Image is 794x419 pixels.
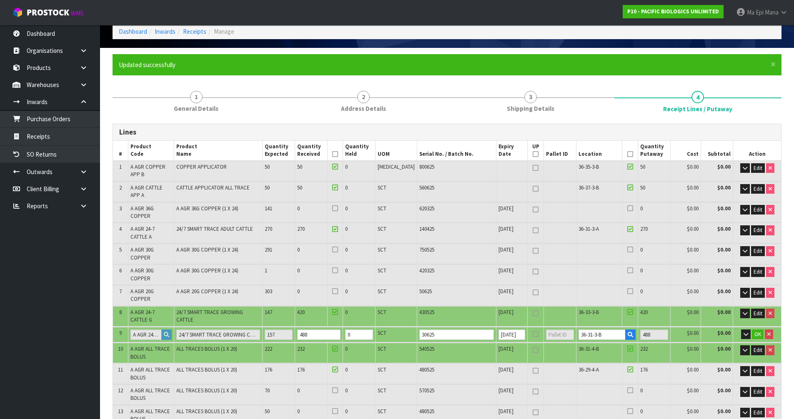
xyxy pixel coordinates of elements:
[687,345,699,352] span: $0.00
[717,163,731,170] strong: $0.00
[183,27,206,35] a: Receipts
[176,387,237,394] span: ALL TRACES BOLUS (1 X 20)
[357,91,370,103] span: 2
[717,366,731,373] strong: $0.00
[176,329,260,340] input: Product Name
[378,288,386,295] span: SCT
[640,184,645,191] span: 50
[640,246,643,253] span: 0
[176,267,238,274] span: A AGR 30G COPPER (1 X 24)
[345,225,348,232] span: 0
[345,387,348,394] span: 0
[297,225,305,232] span: 270
[751,205,765,215] button: Edit
[378,366,386,373] span: SCT
[119,27,147,35] a: Dashboard
[119,163,122,170] span: 1
[176,408,237,415] span: ALL TRACES BOLUS (1 X 20)
[345,309,348,316] span: 0
[754,289,762,296] span: Edit
[717,225,731,232] strong: $0.00
[691,91,704,103] span: 4
[544,141,576,161] th: Pallet ID
[130,225,155,240] span: A AGR 24-7 CATTLE A
[640,408,643,415] span: 0
[190,91,203,103] span: 1
[118,408,123,415] span: 13
[345,246,348,253] span: 0
[640,163,645,170] span: 50
[378,408,386,415] span: SCT
[345,288,348,295] span: 0
[297,205,300,212] span: 0
[119,288,122,295] span: 7
[378,309,386,316] span: SCT
[119,128,775,136] h3: Lines
[130,184,163,199] span: A AGR CATTLE APP A
[119,184,122,191] span: 2
[687,205,699,212] span: $0.00
[670,141,701,161] th: Cost
[498,288,513,295] span: [DATE]
[345,366,348,373] span: 0
[754,165,762,172] span: Edit
[174,104,218,113] span: General Details
[176,225,253,232] span: 24/7 SMART TRACE ADULT CATTLE
[297,309,305,316] span: 420
[527,141,544,161] th: UP
[113,141,128,161] th: #
[507,104,554,113] span: Shipping Details
[345,205,348,212] span: 0
[419,184,434,191] span: 560625
[751,408,765,418] button: Edit
[687,225,699,232] span: $0.00
[376,141,417,161] th: UOM
[419,163,434,170] span: 800625
[297,184,302,191] span: 50
[733,141,781,161] th: Action
[130,366,170,381] span: A AGR ALL TRACE BOLUS
[345,184,348,191] span: 0
[419,267,434,274] span: 420325
[345,345,348,352] span: 0
[754,227,762,234] span: Edit
[498,205,513,212] span: [DATE]
[640,366,648,373] span: 176
[717,288,731,295] strong: $0.00
[754,331,761,338] span: OK
[579,163,599,170] span: 36-35-3-B
[498,246,513,253] span: [DATE]
[345,267,348,274] span: 0
[419,205,434,212] span: 620325
[265,288,272,295] span: 303
[176,345,237,352] span: ALL TRACES BOLUS (1 X 20)
[546,329,574,340] input: Pallet ID
[754,268,762,275] span: Edit
[754,206,762,213] span: Edit
[214,27,234,35] span: Manage
[345,329,373,340] input: Held
[297,246,300,253] span: 0
[663,105,732,113] span: Receipt Lines / Putaway
[579,345,599,352] span: 36-31-4-B
[265,163,270,170] span: 50
[498,267,513,274] span: [DATE]
[765,8,779,16] span: Mana
[751,246,765,256] button: Edit
[498,225,513,232] span: [DATE]
[419,288,432,295] span: 50625
[176,366,237,373] span: ALL TRACES BOLUS (1 X 20)
[687,246,699,253] span: $0.00
[119,61,175,69] span: Updated successfully
[717,309,731,316] strong: $0.00
[119,309,122,316] span: 8
[687,408,699,415] span: $0.00
[378,387,386,394] span: SCT
[579,366,599,373] span: 36-29-4-A
[341,104,386,113] span: Address Details
[297,408,300,415] span: 0
[496,141,527,161] th: Expiry Date
[155,27,175,35] a: Inwards
[623,5,724,18] a: P10 - PACIFIC BIOLOGICS UNLIMITED
[297,163,302,170] span: 50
